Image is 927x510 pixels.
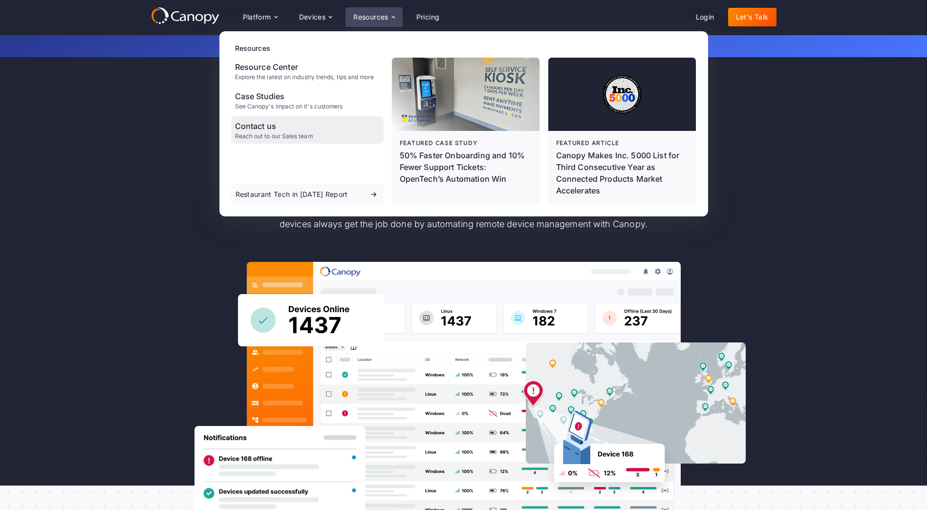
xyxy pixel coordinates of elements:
[219,31,708,216] nav: Resources
[243,14,271,21] div: Platform
[291,7,340,27] div: Devices
[299,14,326,21] div: Devices
[392,58,539,204] a: Featured case study50% Faster Onboarding and 10% Fewer Support Tickets: OpenTech’s Automation Win
[238,294,385,346] img: Canopy sees how many devices are online
[400,139,532,148] div: Featured case study
[409,8,448,26] a: Pricing
[231,184,384,205] a: Restaurant Tech in [DATE] Report
[345,7,402,27] div: Resources
[235,120,313,132] div: Contact us
[556,149,688,196] div: Canopy Makes Inc. 5000 List for Third Consecutive Year as Connected Products Market Accelerates
[235,43,696,53] div: Resources
[231,86,384,114] a: Case StudiesSee Canopy's impact on it's customers
[231,116,384,144] a: Contact usReach out to our Sales team
[235,61,374,73] div: Resource Center
[235,133,313,140] div: Reach out to our Sales team
[235,7,285,27] div: Platform
[236,191,348,198] div: Restaurant Tech in [DATE] Report
[556,139,688,148] div: Featured article
[231,57,384,85] a: Resource CenterExplore the latest on industry trends, tips and more
[353,14,388,21] div: Resources
[548,58,696,204] a: Featured articleCanopy Makes Inc. 5000 List for Third Consecutive Year as Connected Products Mark...
[728,8,776,26] a: Let's Talk
[235,90,343,102] div: Case Studies
[400,149,532,185] p: 50% Faster Onboarding and 10% Fewer Support Tickets: OpenTech’s Automation Win
[235,74,374,81] div: Explore the latest on industry trends, tips and more
[235,103,343,110] div: See Canopy's impact on it's customers
[688,8,722,26] a: Login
